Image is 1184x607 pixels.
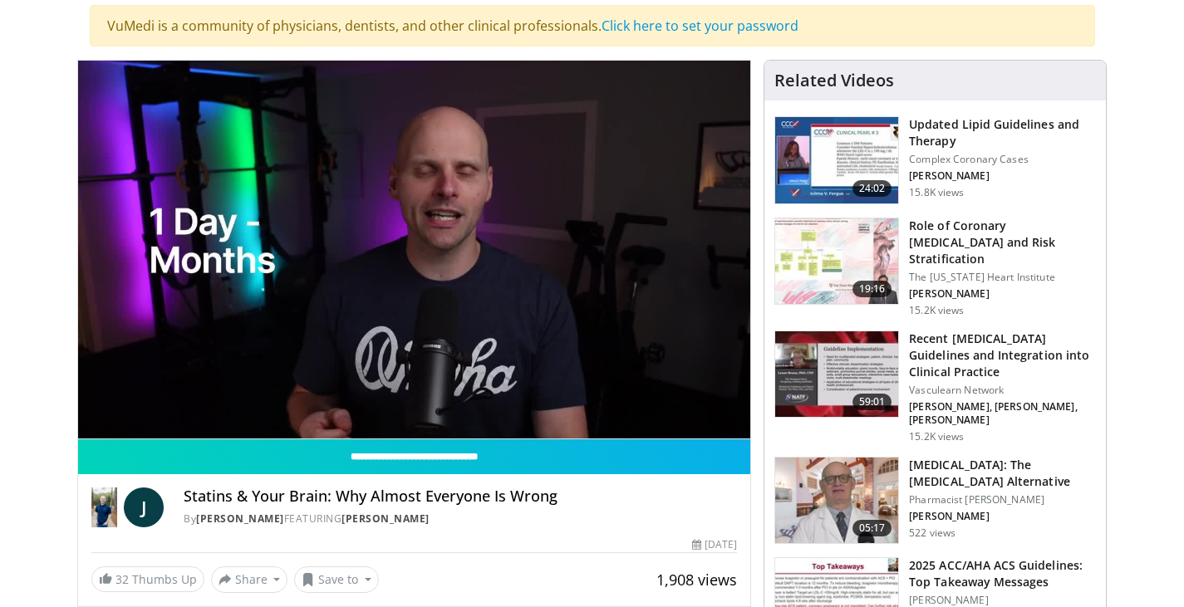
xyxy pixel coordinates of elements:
img: ce9609b9-a9bf-4b08-84dd-8eeb8ab29fc6.150x105_q85_crop-smart_upscale.jpg [775,458,898,544]
h4: Statins & Your Brain: Why Almost Everyone Is Wrong [184,487,737,506]
h3: [MEDICAL_DATA]: The [MEDICAL_DATA] Alternative [909,457,1096,490]
video-js: Video Player [78,61,751,439]
img: 1efa8c99-7b8a-4ab5-a569-1c219ae7bd2c.150x105_q85_crop-smart_upscale.jpg [775,218,898,305]
span: 19:16 [852,281,892,297]
img: 87825f19-cf4c-4b91-bba1-ce218758c6bb.150x105_q85_crop-smart_upscale.jpg [775,331,898,418]
p: [PERSON_NAME] [909,169,1096,183]
span: 24:02 [852,180,892,197]
p: [PERSON_NAME], [PERSON_NAME], [PERSON_NAME] [909,400,1096,427]
h3: Role of Coronary [MEDICAL_DATA] and Risk Stratification [909,218,1096,267]
p: 15.8K views [909,186,964,199]
p: Complex Coronary Cases [909,153,1096,166]
div: VuMedi is a community of physicians, dentists, and other clinical professionals. [90,5,1095,47]
img: 77f671eb-9394-4acc-bc78-a9f077f94e00.150x105_q85_crop-smart_upscale.jpg [775,117,898,203]
h3: Recent [MEDICAL_DATA] Guidelines and Integration into Clinical Practice [909,330,1096,380]
a: 24:02 Updated Lipid Guidelines and Therapy Complex Coronary Cases [PERSON_NAME] 15.8K views [774,116,1096,204]
p: 15.2K views [909,430,964,443]
span: 1,908 views [656,570,737,590]
a: J [124,487,164,527]
a: 59:01 Recent [MEDICAL_DATA] Guidelines and Integration into Clinical Practice Vasculearn Network ... [774,330,1096,443]
img: Dr. Jordan Rennicke [91,487,118,527]
h4: Related Videos [774,71,894,91]
a: 19:16 Role of Coronary [MEDICAL_DATA] and Risk Stratification The [US_STATE] Heart Institute [PER... [774,218,1096,317]
p: 522 views [909,526,956,540]
button: Save to [294,566,379,593]
a: 32 Thumbs Up [91,566,204,592]
div: By FEATURING [184,512,737,526]
p: The [US_STATE] Heart Institute [909,271,1096,284]
span: 32 [115,571,129,587]
a: 05:17 [MEDICAL_DATA]: The [MEDICAL_DATA] Alternative Pharmacist [PERSON_NAME] [PERSON_NAME] 522 v... [774,457,1096,545]
p: Pharmacist [PERSON_NAME] [909,493,1096,507]
div: [DATE] [692,537,737,552]
a: [PERSON_NAME] [341,512,430,526]
span: 05:17 [852,520,892,536]
h3: 2025 ACC/AHA ACS Guidelines: Top Takeaway Messages [909,557,1096,590]
p: Vasculearn Network [909,384,1096,397]
h3: Updated Lipid Guidelines and Therapy [909,116,1096,149]
a: Click here to set your password [602,17,798,35]
span: 59:01 [852,394,892,410]
p: [PERSON_NAME] [909,510,1096,523]
p: 15.2K views [909,304,964,317]
p: [PERSON_NAME] [909,287,1096,301]
button: Share [211,566,288,593]
a: [PERSON_NAME] [196,512,284,526]
p: [PERSON_NAME] [909,594,1096,607]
